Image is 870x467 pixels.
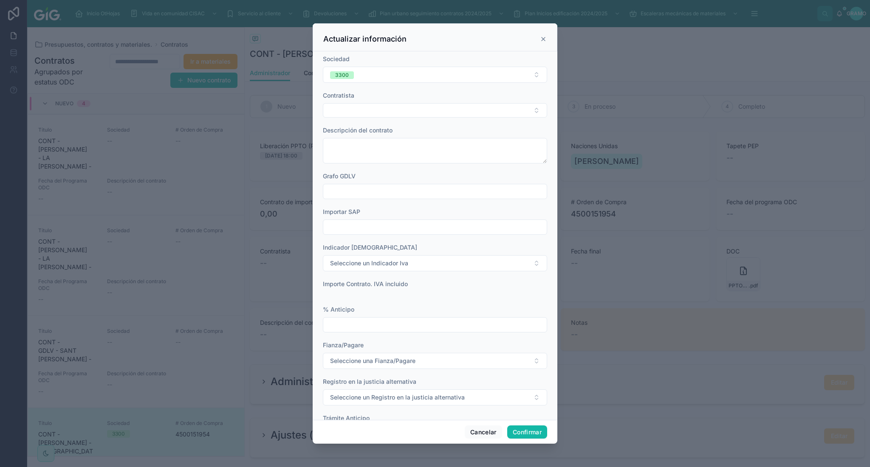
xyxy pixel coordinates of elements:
font: Seleccione un Indicador Iva [330,259,408,267]
font: 3300 [335,72,349,78]
font: % Anticipo [323,306,354,313]
font: Importar SAP [323,208,360,215]
font: Confirmar [513,428,542,436]
button: Botón Seleccionar [323,67,547,83]
font: Indicador [DEMOGRAPHIC_DATA] [323,244,417,251]
button: Confirmar [507,425,547,439]
font: Descripción del contrato [323,127,393,134]
font: Cancelar [470,428,497,436]
font: Grafo GDLV [323,172,356,180]
font: Importe Contrato. IVA incluido [323,280,408,287]
button: Botón Seleccionar [323,353,547,369]
font: Trámite Anticipo [323,414,370,422]
button: Botón Seleccionar [323,255,547,271]
button: Cancelar [465,425,502,439]
font: Actualizar información [323,34,407,43]
font: Seleccione un Registro en la justicia alternativa [330,394,465,401]
button: Botón Seleccionar [323,389,547,405]
font: Contratista [323,92,354,99]
font: Seleccione una Fianza/Pagare [330,357,415,364]
font: Sociedad [323,55,350,62]
font: Fianza/Pagare [323,341,364,349]
button: Botón Seleccionar [323,103,547,118]
font: Registro en la justicia alternativa [323,378,416,385]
